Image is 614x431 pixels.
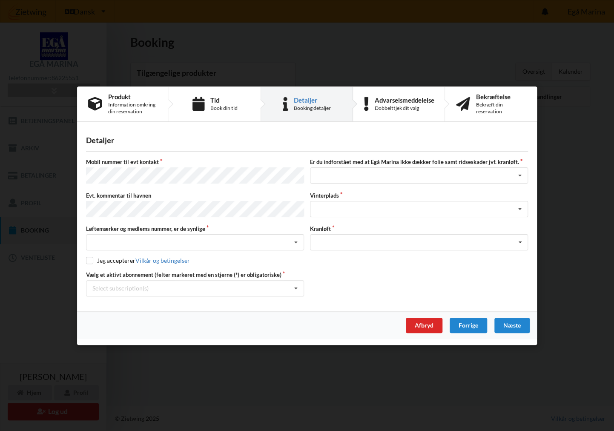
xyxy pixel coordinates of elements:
label: Jeg accepterer [86,257,190,264]
label: Vælg et aktivt abonnement (felter markeret med en stjerne (*) er obligatoriske) [86,270,304,278]
label: Vinterplads [310,191,528,199]
div: Information omkring din reservation [108,101,158,115]
div: Detaljer [86,135,528,145]
div: Næste [494,317,530,333]
label: Kranløft [310,224,528,232]
div: Bekræftelse [476,93,526,100]
div: Select subscription(s) [92,284,149,292]
label: Mobil nummer til evt kontakt [86,158,304,166]
a: Vilkår og betingelser [135,257,190,264]
div: Afbryd [406,317,442,333]
div: Booking detaljer [294,104,331,111]
div: Dobbelttjek dit valg [375,104,434,111]
label: Er du indforstået med at Egå Marina ikke dækker folie samt ridseskader jvf. kranløft. [310,158,528,166]
label: Evt. kommentar til havnen [86,191,304,199]
div: Detaljer [294,96,331,103]
label: Løftemærker og medlems nummer, er de synlige [86,224,304,232]
div: Forrige [450,317,487,333]
div: Book din tid [210,104,238,111]
div: Advarselsmeddelelse [375,96,434,103]
div: Bekræft din reservation [476,101,526,115]
div: Produkt [108,93,158,100]
div: Tid [210,96,238,103]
